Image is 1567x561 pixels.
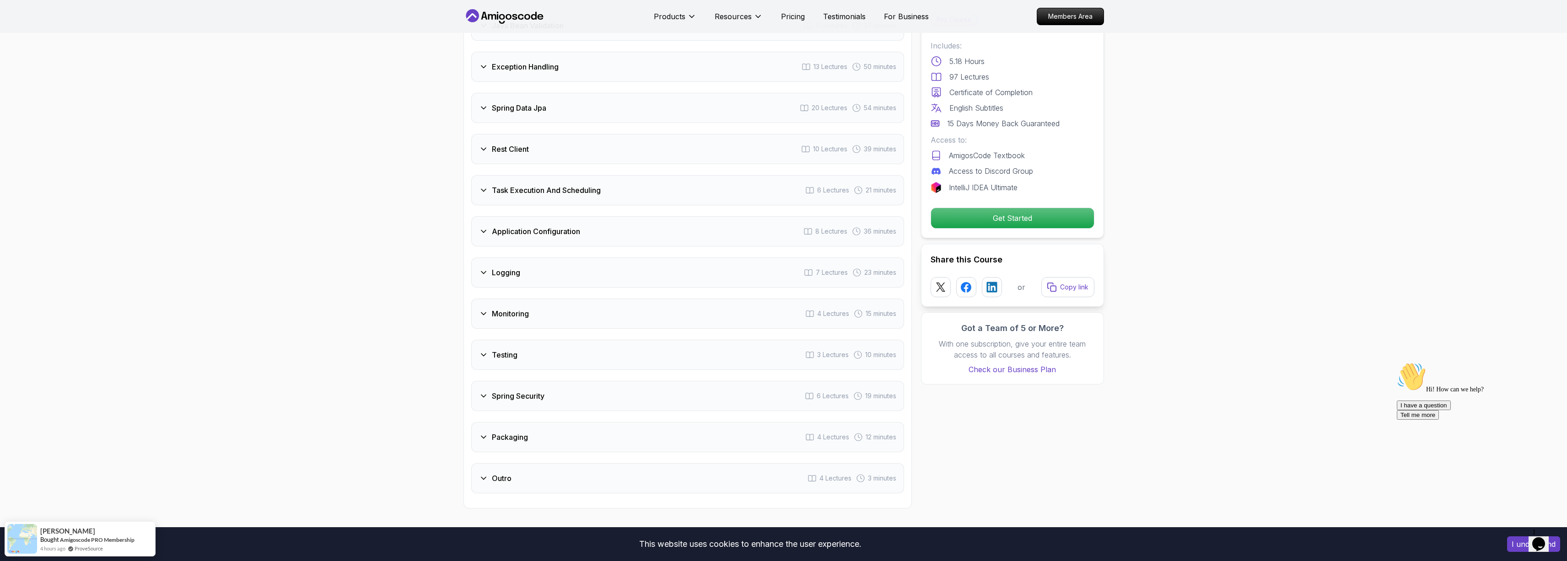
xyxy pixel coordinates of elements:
a: ProveSource [75,545,103,552]
button: Resources [715,11,763,29]
button: Spring Data Jpa20 Lectures 54 minutes [471,93,904,123]
p: 15 Days Money Back Guaranteed [947,118,1060,129]
span: 3 Lectures [817,350,849,359]
h3: Outro [492,473,512,484]
span: [PERSON_NAME] [40,527,95,535]
div: 👋Hi! How can we help?I have a questionTell me more [4,4,168,61]
a: Check our Business Plan [931,364,1094,375]
span: 13 Lectures [813,62,847,71]
p: 5.18 Hours [949,56,985,67]
span: 12 minutes [866,433,896,442]
span: 19 minutes [865,391,896,401]
span: 36 minutes [864,227,896,236]
button: Copy link [1041,277,1094,297]
span: 10 Lectures [813,144,847,154]
a: Pricing [781,11,805,22]
button: Spring Security6 Lectures 19 minutes [471,381,904,411]
span: 4 Lectures [819,474,851,483]
button: Monitoring4 Lectures 15 minutes [471,299,904,329]
button: Products [654,11,696,29]
p: Certificate of Completion [949,87,1033,98]
p: 97 Lectures [949,71,989,82]
span: 23 minutes [864,268,896,277]
h3: Testing [492,349,517,360]
button: Rest Client10 Lectures 39 minutes [471,134,904,164]
img: provesource social proof notification image [7,524,37,554]
button: Tell me more [4,52,46,61]
button: Logging7 Lectures 23 minutes [471,257,904,288]
span: 50 minutes [864,62,896,71]
p: Includes: [931,40,1094,51]
button: Testing3 Lectures 10 minutes [471,340,904,370]
button: Task Execution And Scheduling6 Lectures 21 minutes [471,175,904,205]
span: 4 hours ago [40,545,65,552]
p: Access to: [931,134,1094,145]
p: English Subtitles [949,102,1003,113]
h2: Share this Course [931,253,1094,266]
h3: Spring Security [492,390,544,401]
span: 4 Lectures [817,309,849,318]
p: or [1018,282,1025,293]
a: For Business [884,11,929,22]
h3: Task Execution And Scheduling [492,185,601,196]
span: 54 minutes [864,103,896,112]
span: 6 Lectures [817,391,849,401]
span: 39 minutes [864,144,896,154]
span: Bought [40,536,59,543]
p: With one subscription, give your entire team access to all courses and features. [931,338,1094,360]
p: Access to Discord Group [949,166,1033,176]
p: Get Started [931,208,1094,228]
h3: Logging [492,267,520,278]
button: Get Started [931,208,1094,229]
p: AmigosCode Textbook [949,150,1025,161]
button: Exception Handling13 Lectures 50 minutes [471,52,904,82]
a: Amigoscode PRO Membership [60,536,135,543]
p: Copy link [1060,283,1088,292]
button: Application Configuration8 Lectures 36 minutes [471,216,904,246]
iframe: chat widget [1393,358,1558,520]
span: Hi! How can we help? [4,27,91,34]
button: Accept cookies [1507,536,1560,552]
h3: Packaging [492,432,528,443]
span: 10 minutes [865,350,896,359]
h3: Got a Team of 5 or More? [931,322,1094,335]
button: I have a question [4,42,58,52]
div: This website uses cookies to enhance the user experience. [7,534,1493,554]
a: Testimonials [823,11,866,22]
h3: Application Configuration [492,226,580,237]
span: 15 minutes [866,309,896,318]
img: jetbrains logo [931,182,942,193]
a: Members Area [1037,8,1104,25]
img: :wave: [4,4,33,33]
h3: Exception Handling [492,61,559,72]
span: 21 minutes [866,186,896,195]
p: Products [654,11,685,22]
span: 7 Lectures [816,268,848,277]
button: Packaging4 Lectures 12 minutes [471,422,904,452]
p: IntelliJ IDEA Ultimate [949,182,1018,193]
span: 3 minutes [868,474,896,483]
button: Outro4 Lectures 3 minutes [471,463,904,493]
iframe: chat widget [1529,524,1558,552]
span: 4 Lectures [817,433,849,442]
span: 20 Lectures [812,103,847,112]
span: 6 Lectures [817,186,849,195]
h3: Rest Client [492,144,529,155]
span: 8 Lectures [815,227,847,236]
p: Resources [715,11,752,22]
h3: Monitoring [492,308,529,319]
h3: Spring Data Jpa [492,102,546,113]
